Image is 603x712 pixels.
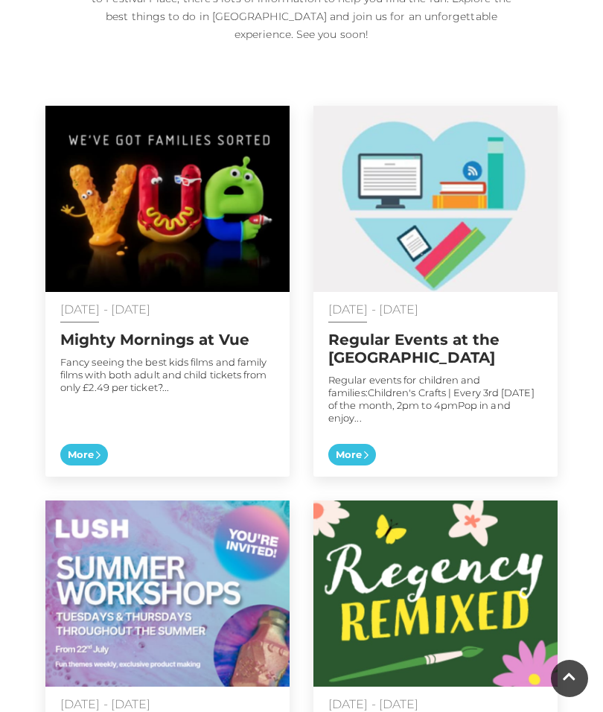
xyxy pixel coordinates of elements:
[60,356,275,394] p: Fancy seeing the best kids films and family films with both adult and child tickets from only £2....
[45,106,290,477] a: [DATE] - [DATE] Mighty Mornings at Vue Fancy seeing the best kids films and family films with bot...
[328,374,543,425] p: Regular events for children and families:Children's Crafts | Every 3rd [DATE] of the month, 2pm t...
[60,331,275,349] h2: Mighty Mornings at Vue
[328,331,543,366] h2: Regular Events at the [GEOGRAPHIC_DATA]
[328,444,376,466] span: More
[60,444,108,466] span: More
[328,303,543,316] p: [DATE] - [DATE]
[60,698,275,711] p: [DATE] - [DATE]
[60,303,275,316] p: [DATE] - [DATE]
[313,106,558,477] a: [DATE] - [DATE] Regular Events at the [GEOGRAPHIC_DATA] Regular events for children and families:...
[328,698,543,711] p: [DATE] - [DATE]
